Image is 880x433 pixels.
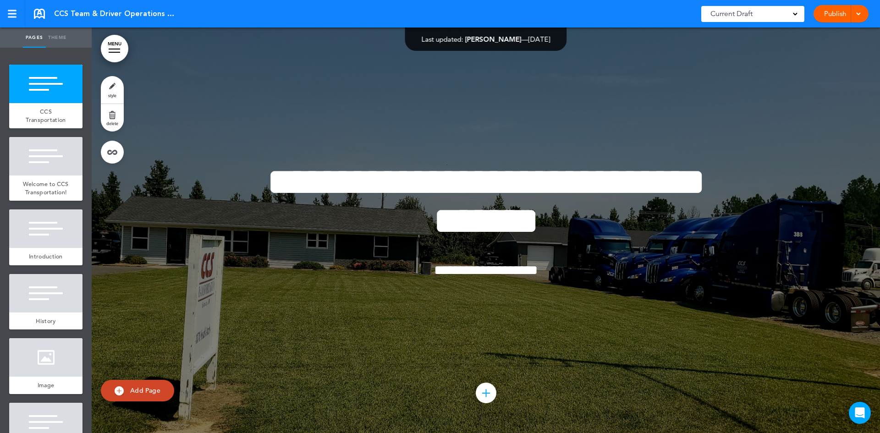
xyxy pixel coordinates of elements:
a: Theme [46,27,69,48]
span: delete [106,121,118,126]
a: style [101,76,124,104]
span: Current Draft [710,7,753,20]
span: style [108,93,116,98]
div: Open Intercom Messenger [849,402,871,424]
span: History [36,317,55,325]
a: History [9,312,82,330]
span: CCS Team & Driver Operations Handbook [54,9,178,19]
span: Welcome to CCS Transportation! [23,180,68,196]
span: [PERSON_NAME] [465,35,522,44]
a: Add Page [101,380,174,401]
a: Welcome to CCS Transportation! [9,175,82,201]
span: Image [38,381,55,389]
a: Publish [820,5,849,22]
a: MENU [101,35,128,62]
img: add.svg [115,386,124,395]
span: CCS Transportation [26,108,66,124]
a: delete [101,104,124,132]
span: [DATE] [528,35,550,44]
span: Last updated: [422,35,463,44]
span: Add Page [130,386,160,395]
div: — [422,36,550,43]
a: Pages [23,27,46,48]
a: CCS Transportation [9,103,82,128]
a: Image [9,377,82,394]
span: Introduction [29,252,63,260]
a: Introduction [9,248,82,265]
